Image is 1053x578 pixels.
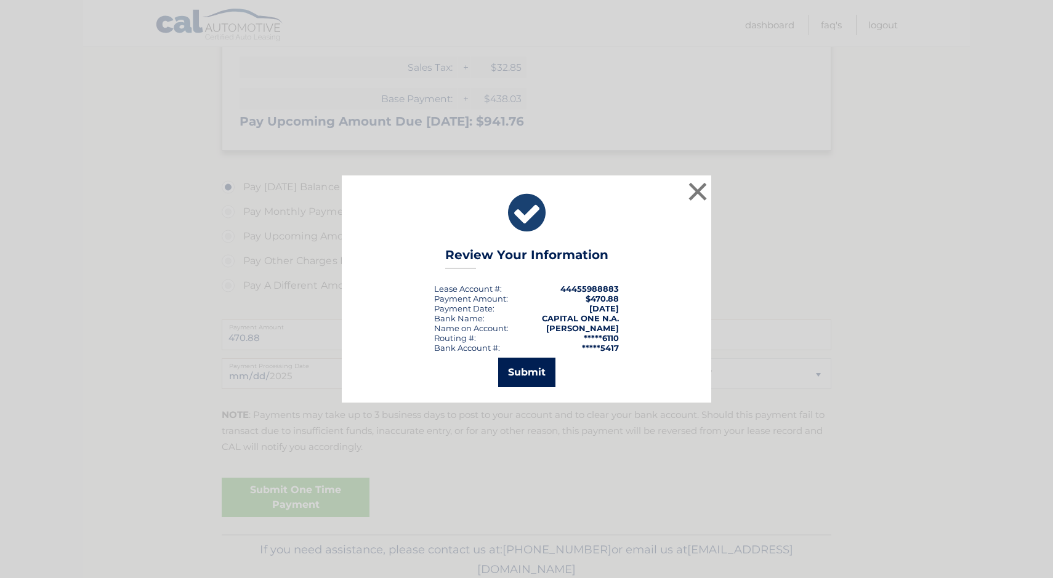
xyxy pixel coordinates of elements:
[445,247,608,269] h3: Review Your Information
[685,179,710,204] button: ×
[546,323,619,333] strong: [PERSON_NAME]
[542,313,619,323] strong: CAPITAL ONE N.A.
[434,294,508,303] div: Payment Amount:
[498,358,555,387] button: Submit
[434,303,493,313] span: Payment Date
[434,313,485,323] div: Bank Name:
[434,284,502,294] div: Lease Account #:
[586,294,619,303] span: $470.88
[434,303,494,313] div: :
[434,323,509,333] div: Name on Account:
[560,284,619,294] strong: 44455988883
[589,303,619,313] span: [DATE]
[434,333,476,343] div: Routing #:
[434,343,500,353] div: Bank Account #:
